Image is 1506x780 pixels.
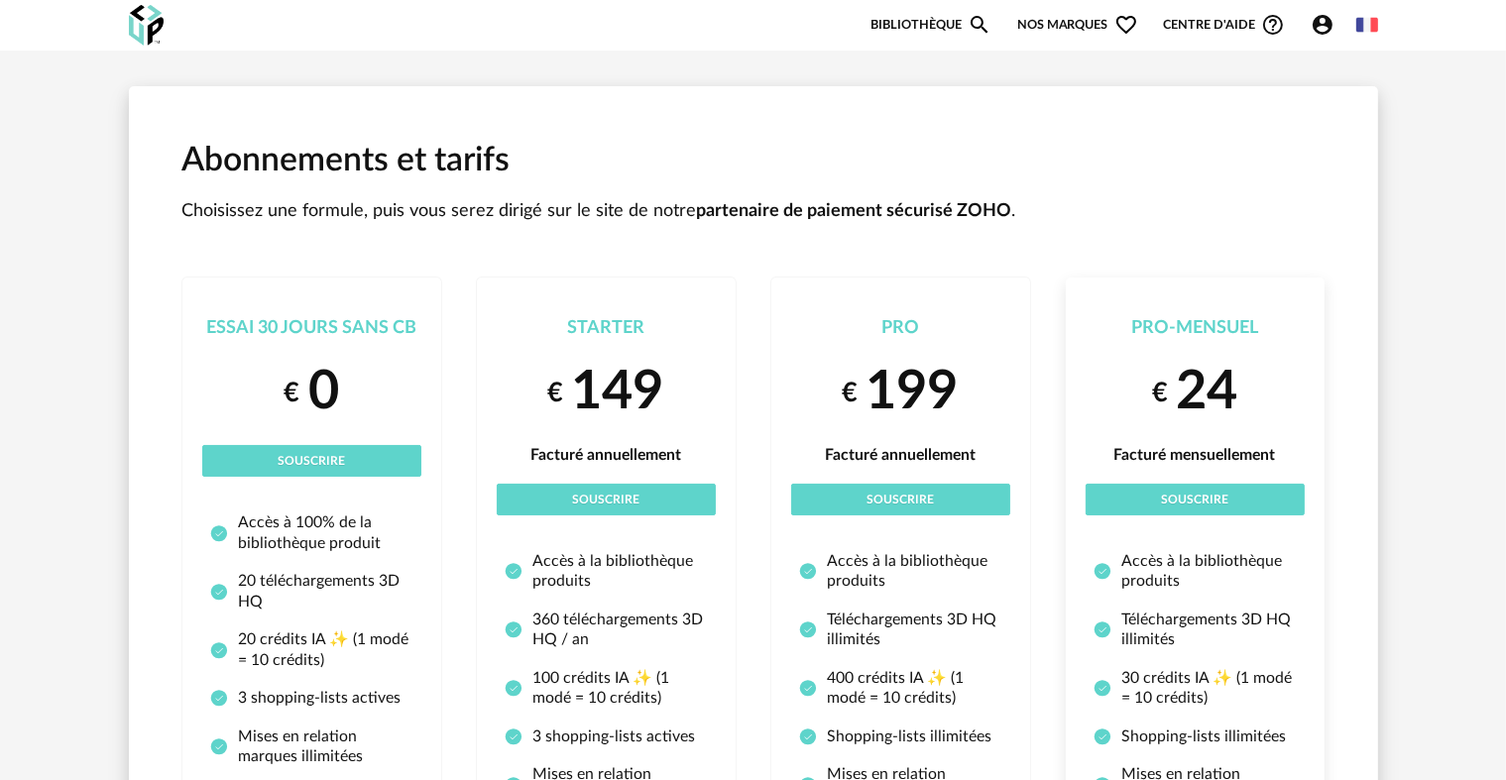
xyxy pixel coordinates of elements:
div: Pro-Mensuel [1086,317,1305,340]
small: € [842,376,858,410]
span: Facturé annuellement [530,447,681,463]
small: € [284,376,299,410]
span: Facturé mensuellement [1114,447,1276,463]
span: 149 [572,366,664,419]
span: Souscrire [278,455,345,467]
button: Souscrire [202,445,421,477]
button: Souscrire [497,484,716,515]
a: BibliothèqueMagnify icon [870,13,991,37]
button: Souscrire [1086,484,1305,515]
li: Accès à la bibliothèque produits [506,551,707,592]
span: Facturé annuellement [825,447,976,463]
span: 199 [867,366,959,419]
div: Essai 30 jours sans CB [202,317,421,340]
span: 0 [308,366,339,419]
li: Téléchargements 3D HQ illimités [800,610,1001,650]
span: Souscrire [867,494,934,505]
li: Shopping-lists illimitées [800,726,1001,746]
small: € [1152,376,1168,410]
span: Account Circle icon [1311,13,1343,37]
li: 400 crédits IA ✨ (1 modé = 10 crédits) [800,668,1001,709]
li: Téléchargements 3D HQ illimités [1095,610,1296,650]
strong: partenaire de paiement sécurisé ZOHO [697,202,1012,220]
li: 100 crédits IA ✨ (1 modé = 10 crédits) [506,668,707,709]
img: fr [1356,14,1378,36]
span: 24 [1176,366,1237,419]
li: 30 crédits IA ✨ (1 modé = 10 crédits) [1095,668,1296,709]
span: Heart Outline icon [1114,13,1138,37]
li: 3 shopping-lists actives [506,726,707,746]
div: Starter [497,317,716,340]
p: Choisissez une formule, puis vous serez dirigé sur le site de notre . [182,200,1325,223]
span: Souscrire [572,494,639,505]
li: Shopping-lists illimitées [1095,726,1296,746]
li: Accès à la bibliothèque produits [800,551,1001,592]
div: Pro [791,317,1010,340]
button: Souscrire [791,484,1010,515]
span: Magnify icon [968,13,991,37]
li: Accès à la bibliothèque produits [1095,551,1296,592]
li: 20 téléchargements 3D HQ [211,571,412,612]
small: € [547,376,563,410]
li: 20 crédits IA ✨ (1 modé = 10 crédits) [211,629,412,670]
span: Centre d'aideHelp Circle Outline icon [1163,13,1285,37]
img: OXP [129,5,164,46]
li: Accès à 100% de la bibliothèque produit [211,512,412,553]
span: Account Circle icon [1311,13,1334,37]
li: Mises en relation marques illimitées [211,726,412,767]
span: Nos marques [1017,13,1138,37]
span: Help Circle Outline icon [1261,13,1285,37]
span: Souscrire [1161,494,1228,505]
li: 3 shopping-lists actives [211,688,412,708]
h1: Abonnements et tarifs [182,140,1325,183]
li: 360 téléchargements 3D HQ / an [506,610,707,650]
